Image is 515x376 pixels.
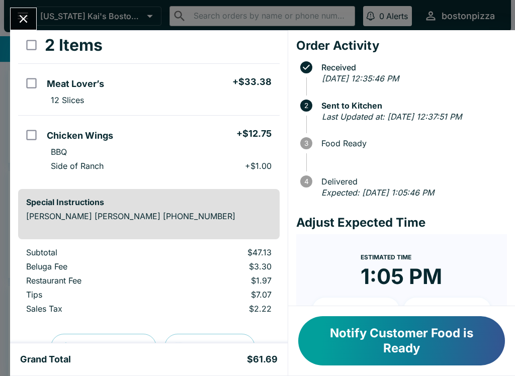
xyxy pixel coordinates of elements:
[322,73,399,83] em: [DATE] 12:35:46 PM
[26,247,162,257] p: Subtotal
[51,334,156,360] button: Preview Receipt
[45,35,103,55] h3: 2 Items
[232,76,272,88] h5: + $33.38
[304,139,308,147] text: 3
[316,177,507,186] span: Delivered
[316,139,507,148] span: Food Ready
[296,38,507,53] h4: Order Activity
[51,161,104,171] p: Side of Ranch
[11,8,36,30] button: Close
[322,112,462,122] em: Last Updated at: [DATE] 12:37:51 PM
[321,187,434,198] em: Expected: [DATE] 1:05:46 PM
[26,275,162,286] p: Restaurant Fee
[296,215,507,230] h4: Adjust Expected Time
[26,304,162,314] p: Sales Tax
[47,78,104,90] h5: Meat Lover’s
[361,253,411,261] span: Estimated Time
[236,128,272,140] h5: + $12.75
[178,290,272,300] p: $7.07
[178,247,272,257] p: $47.13
[20,353,71,365] h5: Grand Total
[316,101,507,110] span: Sent to Kitchen
[304,177,308,185] text: 4
[51,147,67,157] p: BBQ
[304,102,308,110] text: 2
[26,290,162,300] p: Tips
[178,275,272,286] p: $1.97
[178,304,272,314] p: $2.22
[26,197,272,207] h6: Special Instructions
[403,298,491,323] button: + 20
[298,316,505,365] button: Notify Customer Food is Ready
[26,211,272,221] p: [PERSON_NAME] [PERSON_NAME] [PHONE_NUMBER]
[18,247,280,318] table: orders table
[316,63,507,72] span: Received
[18,27,280,181] table: orders table
[51,95,84,105] p: 12 Slices
[247,353,278,365] h5: $61.69
[312,298,400,323] button: + 10
[47,130,113,142] h5: Chicken Wings
[164,334,255,360] button: Print Receipt
[361,263,442,290] time: 1:05 PM
[26,261,162,271] p: Beluga Fee
[245,161,272,171] p: + $1.00
[178,261,272,271] p: $3.30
